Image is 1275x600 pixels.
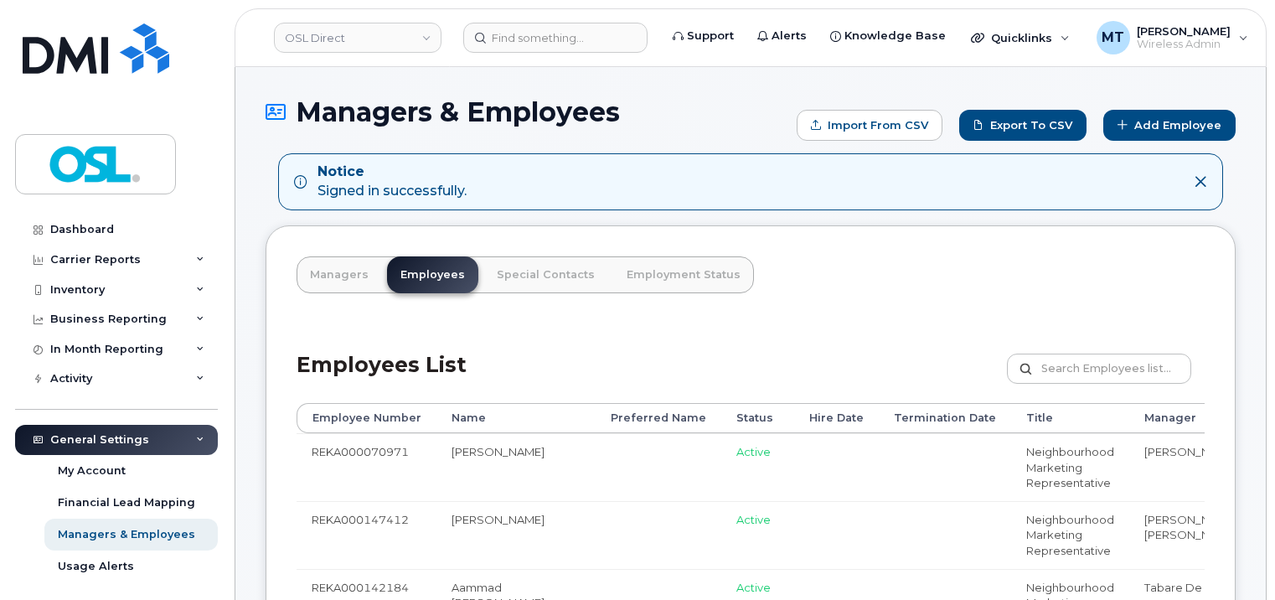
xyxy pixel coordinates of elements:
a: Employment Status [613,256,754,293]
th: Status [721,403,794,433]
a: Special Contacts [483,256,608,293]
td: REKA000070971 [297,433,436,501]
li: Tabare De Los Santos [1144,580,1273,596]
li: [PERSON_NAME] [1144,512,1273,528]
td: Neighbourhood Marketing Representative [1011,501,1129,569]
span: Active [736,445,771,458]
h1: Managers & Employees [266,97,788,127]
td: [PERSON_NAME] [436,501,596,569]
a: Managers [297,256,382,293]
a: Employees [387,256,478,293]
th: Hire Date [794,403,879,433]
span: Active [736,513,771,526]
form: Import from CSV [797,110,942,141]
th: Name [436,403,596,433]
th: Preferred Name [596,403,721,433]
h2: Employees List [297,354,467,403]
th: Employee Number [297,403,436,433]
th: Termination Date [879,403,1011,433]
li: [PERSON_NAME] [1144,527,1273,543]
span: Active [736,581,771,594]
td: REKA000147412 [297,501,436,569]
th: Title [1011,403,1129,433]
td: Neighbourhood Marketing Representative [1011,433,1129,501]
strong: Notice [317,163,467,182]
li: [PERSON_NAME] [1144,444,1273,460]
a: Export to CSV [959,110,1087,141]
a: Add Employee [1103,110,1236,141]
td: [PERSON_NAME] [436,433,596,501]
div: Signed in successfully. [317,163,467,201]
